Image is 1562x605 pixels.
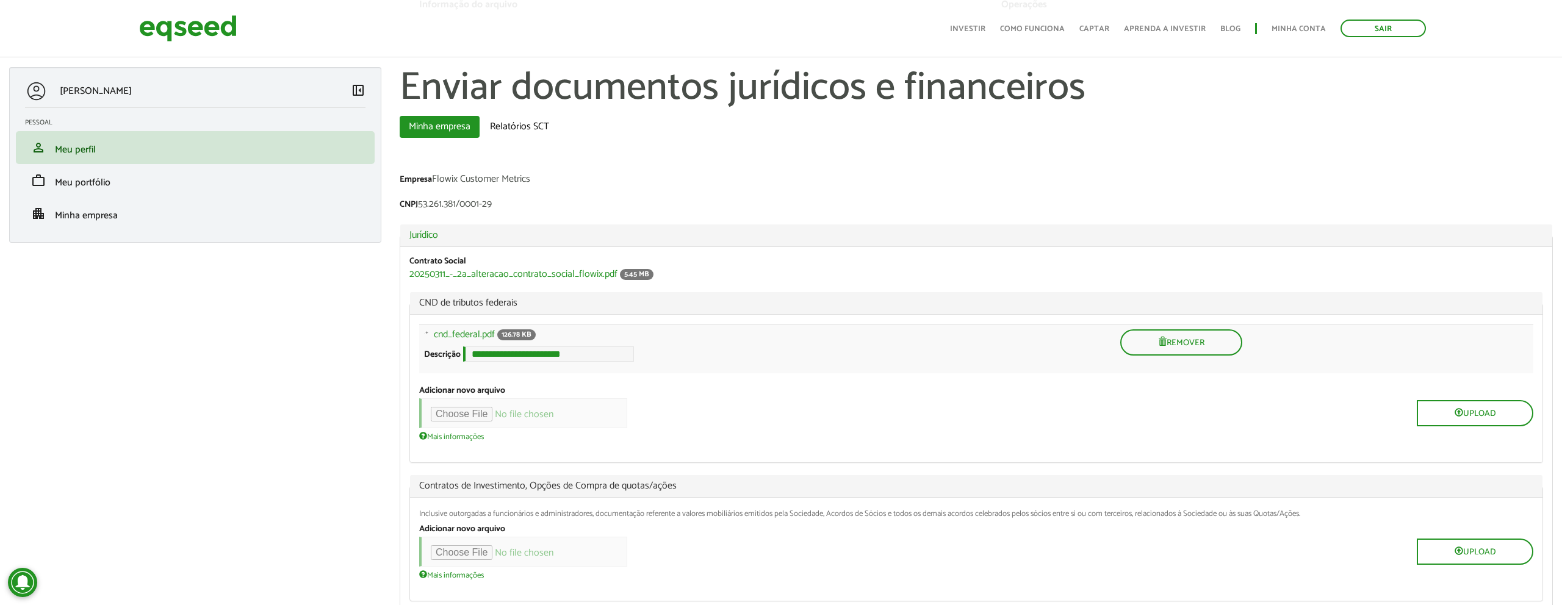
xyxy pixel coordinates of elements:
button: Upload [1417,400,1533,426]
label: Descrição [424,351,461,359]
h2: Pessoal [25,119,375,126]
a: workMeu portfólio [25,173,365,188]
a: Aprenda a investir [1124,25,1206,33]
a: Captar [1079,25,1109,33]
a: Arraste para reordenar [414,329,434,346]
a: Colapsar menu [351,83,365,100]
a: Como funciona [1000,25,1065,33]
label: CNPJ [400,201,418,209]
span: 126.78 KB [497,329,536,340]
label: Contrato Social [409,257,466,266]
label: Adicionar novo arquivo [419,525,505,534]
p: [PERSON_NAME] [60,85,132,97]
span: apartment [31,206,46,221]
a: Jurídico [409,231,1543,240]
h1: Enviar documentos jurídicos e financeiros [400,67,1553,110]
span: Meu portfólio [55,174,110,191]
li: Meu perfil [16,131,375,164]
label: Adicionar novo arquivo [419,387,505,395]
a: Minha conta [1272,25,1326,33]
button: Upload [1417,539,1533,565]
div: Inclusive outorgadas a funcionários e administradores, documentação referente a valores mobiliári... [419,510,1533,518]
a: 20250311_-_2a_alteracao_contrato_social_flowix.pdf [409,270,617,279]
span: left_panel_close [351,83,365,98]
a: Minha empresa [400,116,480,138]
span: work [31,173,46,188]
a: Sair [1341,20,1426,37]
span: Meu perfil [55,141,96,158]
li: Minha empresa [16,197,375,230]
a: personMeu perfil [25,140,365,155]
a: apartmentMinha empresa [25,206,365,221]
span: CND de tributos federais [419,298,1533,308]
span: person [31,140,46,155]
a: cnd_federal.pdf [434,330,495,340]
img: EqSeed [139,12,237,45]
span: Contratos de Investimento, Opções de Compra de quotas/ações [419,481,1533,491]
span: 5.45 MB [620,269,653,280]
span: Minha empresa [55,207,118,224]
a: Mais informações [419,570,484,579]
a: Investir [950,25,985,33]
label: Empresa [400,176,432,184]
a: Relatórios SCT [481,116,558,138]
div: 53.261.381/0001-29 [400,199,1553,212]
div: Flowix Customer Metrics [400,174,1553,187]
button: Remover [1120,329,1242,356]
a: Blog [1220,25,1240,33]
li: Meu portfólio [16,164,375,197]
a: Mais informações [419,431,484,441]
